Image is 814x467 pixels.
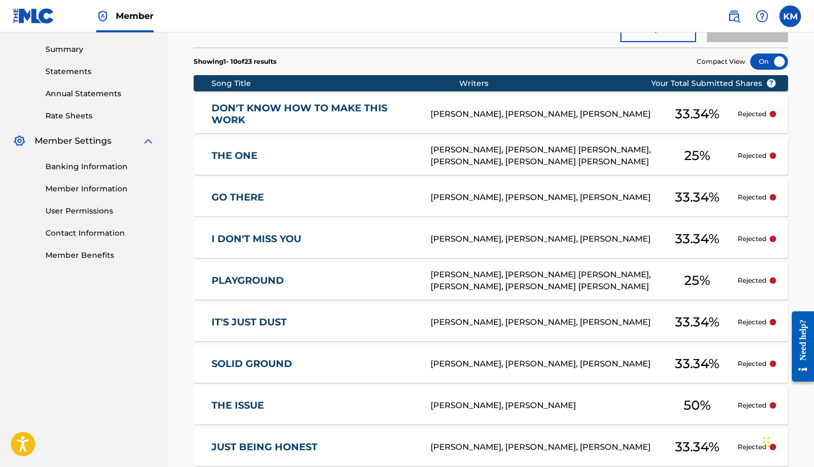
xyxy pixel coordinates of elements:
[675,188,719,207] span: 33.34 %
[684,396,711,415] span: 50 %
[211,78,459,89] div: Song Title
[35,135,111,148] span: Member Settings
[727,10,740,23] img: search
[738,442,766,452] p: Rejected
[760,415,814,467] iframe: Chat Widget
[45,250,155,261] a: Member Benefits
[684,271,710,290] span: 25 %
[431,399,657,412] div: [PERSON_NAME], [PERSON_NAME]
[211,275,416,287] a: PLAYGROUND
[723,5,745,27] a: Public Search
[142,135,155,148] img: expand
[431,358,657,370] div: [PERSON_NAME], [PERSON_NAME], [PERSON_NAME]
[211,150,416,162] a: THE ONE
[211,358,416,370] a: SOLID GROUND
[431,269,657,293] div: [PERSON_NAME], [PERSON_NAME] [PERSON_NAME], [PERSON_NAME], [PERSON_NAME] [PERSON_NAME]
[45,88,155,99] a: Annual Statements
[751,5,773,27] div: Help
[675,312,719,332] span: 33.34 %
[784,302,814,391] iframe: Resource Center
[738,317,766,327] p: Rejected
[13,8,55,24] img: MLC Logo
[116,10,154,22] span: Member
[211,399,416,412] a: THE ISSUE
[756,10,769,23] img: help
[738,401,766,410] p: Rejected
[45,228,155,239] a: Contact Information
[675,437,719,457] span: 33.34 %
[675,354,719,373] span: 33.34 %
[738,151,766,161] p: Rejected
[194,57,276,66] p: Showing 1 - 10 of 23 results
[96,10,109,23] img: Top Rightsholder
[675,104,719,124] span: 33.34 %
[431,233,657,245] div: [PERSON_NAME], [PERSON_NAME], [PERSON_NAME]
[763,426,770,458] div: Drag
[738,234,766,244] p: Rejected
[431,108,657,121] div: [PERSON_NAME], [PERSON_NAME], [PERSON_NAME]
[675,229,719,249] span: 33.34 %
[211,102,416,126] a: DON'T KNOW HOW TO MAKE THIS WORK
[767,79,776,88] span: ?
[45,66,155,77] a: Statements
[431,144,657,168] div: [PERSON_NAME], [PERSON_NAME] [PERSON_NAME], [PERSON_NAME], [PERSON_NAME] [PERSON_NAME]
[45,44,155,55] a: Summary
[684,146,710,165] span: 25 %
[738,359,766,369] p: Rejected
[45,205,155,217] a: User Permissions
[431,191,657,204] div: [PERSON_NAME], [PERSON_NAME], [PERSON_NAME]
[211,233,416,245] a: I DON'T MISS YOU
[459,78,685,89] div: Writers
[738,276,766,285] p: Rejected
[738,192,766,202] p: Rejected
[431,316,657,329] div: [PERSON_NAME], [PERSON_NAME], [PERSON_NAME]
[211,191,416,204] a: GO THERE
[431,441,657,453] div: [PERSON_NAME], [PERSON_NAME], [PERSON_NAME]
[45,183,155,195] a: Member Information
[697,57,745,66] span: Compact View
[738,109,766,119] p: Rejected
[45,110,155,122] a: Rate Sheets
[13,135,26,148] img: Member Settings
[211,316,416,329] a: IT'S JUST DUST
[45,161,155,172] a: Banking Information
[779,5,801,27] div: User Menu
[211,441,416,453] a: JUST BEING HONEST
[651,78,776,89] span: Your Total Submitted Shares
